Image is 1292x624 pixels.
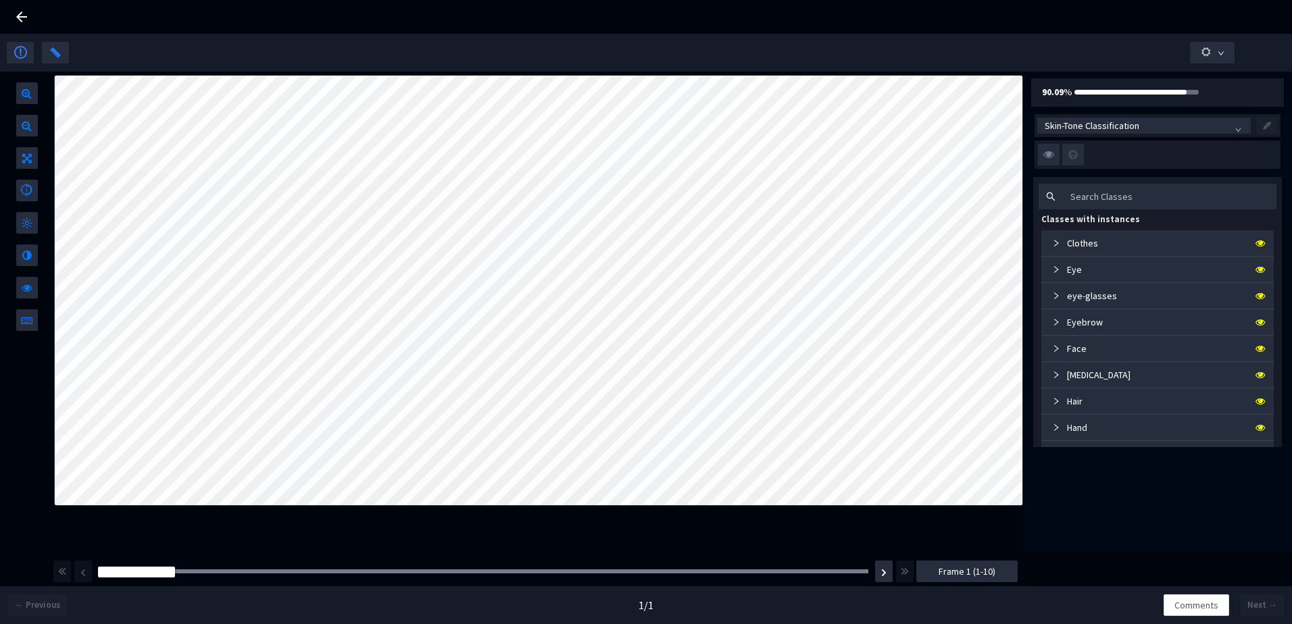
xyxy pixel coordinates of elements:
input: Search Classes [1063,186,1276,207]
img: svg+xml;base64,PHN2ZyB3aWR0aD0iMzIiIGhlaWdodD0iMzIiIHZpZXdCb3g9IjAgMCAzMiAzMiIgZmlsbD0ibm9uZSIgeG... [1038,144,1060,165]
span: search [1046,192,1055,201]
div: head_attachment [1047,446,1139,461]
div: Hand [1047,420,1087,435]
span: Skin-Tone Classification [1045,115,1243,136]
span: down [1218,50,1224,57]
img: svg+xml;base64,PHN2ZyBhcmlhLWhpZGRlbj0idHJ1ZSIgZm9jdXNhYmxlPSJmYWxzZSIgZGF0YS1wcmVmaXg9ImZhcyIgZG... [881,569,887,577]
span: collapsed [1052,318,1060,326]
div: Face [1047,341,1087,356]
span: Frame 1 (1-10) [939,564,995,579]
button: down [1190,42,1235,63]
button: Next → [1241,594,1284,616]
span: Comments [1174,598,1218,613]
div: % [1038,85,1052,100]
div: Clothes [1041,230,1274,256]
span: collapsed [1052,344,1060,353]
div: eye-glasses [1041,283,1274,309]
div: 1 / 1 [639,598,653,613]
div: Hair [1041,388,1274,414]
span: collapsed [1052,239,1060,247]
div: [MEDICAL_DATA] [1047,367,1130,382]
div: Hand [1041,415,1274,440]
div: Hair [1047,394,1083,409]
span: collapsed [1052,397,1060,405]
div: Face [1041,336,1274,361]
span: collapsed [1052,265,1060,274]
button: Frame 1 (1-10) [916,561,1018,582]
b: 90.09 [1038,86,1064,98]
div: Classes with instances [1041,213,1282,226]
div: head_attachment [1041,441,1274,467]
span: collapsed [1052,371,1060,379]
img: svg+xml;base64,PHN2ZyB3aWR0aD0iMzIiIGhlaWdodD0iMzIiIHZpZXdCb3g9IjAgMCAzMiAzMiIgZmlsbD0ibm9uZSIgeG... [1062,144,1084,165]
div: Eyebrow [1047,315,1103,330]
div: Eye [1047,262,1082,277]
div: Eye [1041,257,1274,282]
div: [MEDICAL_DATA] [1041,362,1274,388]
div: eye-glasses [1047,288,1117,303]
div: Eyebrow [1041,309,1274,335]
div: Clothes [1047,236,1098,251]
button: Comments [1164,594,1229,616]
span: collapsed [1052,423,1060,432]
span: collapsed [1052,292,1060,300]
